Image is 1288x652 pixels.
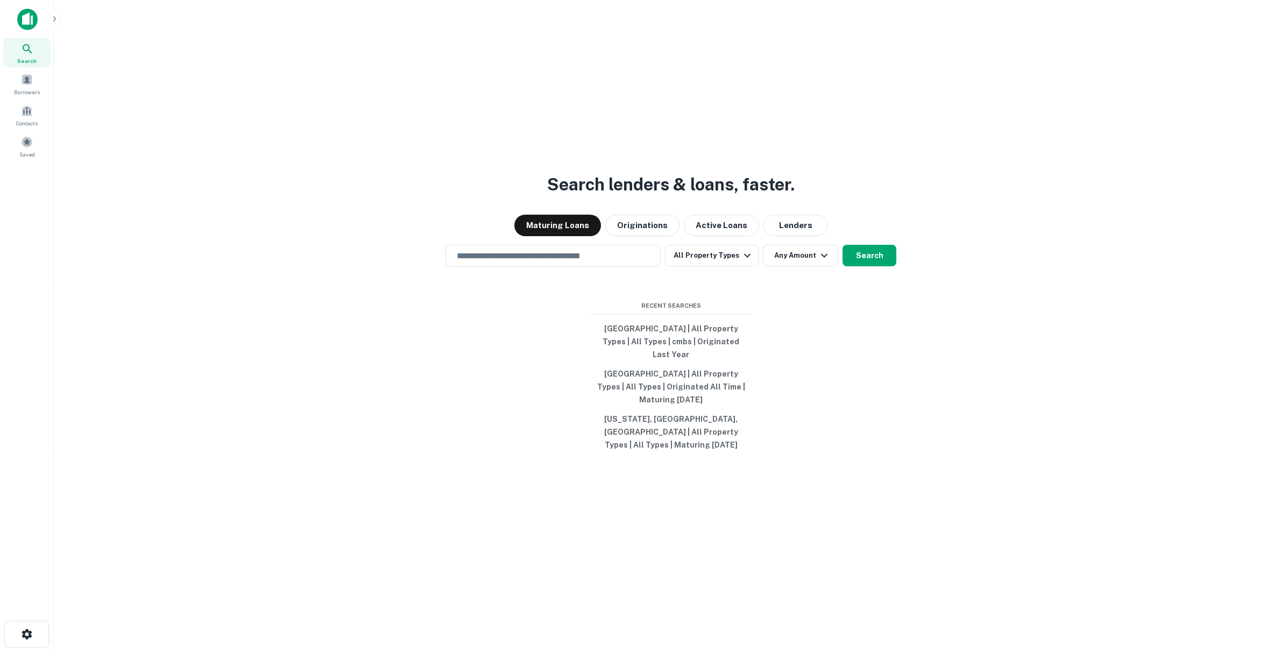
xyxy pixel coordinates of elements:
[16,119,38,127] span: Contacts
[3,101,51,130] a: Contacts
[17,56,37,65] span: Search
[19,150,35,159] span: Saved
[763,245,838,266] button: Any Amount
[590,409,752,455] button: [US_STATE], [GEOGRAPHIC_DATA], [GEOGRAPHIC_DATA] | All Property Types | All Types | Maturing [DATE]
[3,132,51,161] a: Saved
[843,245,896,266] button: Search
[14,88,40,96] span: Borrowers
[763,215,828,236] button: Lenders
[665,245,759,266] button: All Property Types
[590,301,752,310] span: Recent Searches
[3,38,51,67] a: Search
[684,215,759,236] button: Active Loans
[590,364,752,409] button: [GEOGRAPHIC_DATA] | All Property Types | All Types | Originated All Time | Maturing [DATE]
[605,215,680,236] button: Originations
[514,215,601,236] button: Maturing Loans
[1234,566,1288,618] iframe: Chat Widget
[3,69,51,98] a: Borrowers
[17,9,38,30] img: capitalize-icon.png
[547,172,795,197] h3: Search lenders & loans, faster.
[590,319,752,364] button: [GEOGRAPHIC_DATA] | All Property Types | All Types | cmbs | Originated Last Year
